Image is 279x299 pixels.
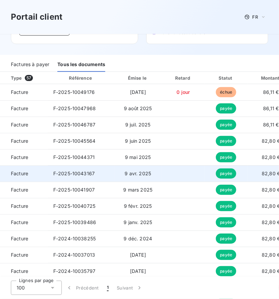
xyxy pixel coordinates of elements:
[53,138,95,144] span: F-2025-10045564
[53,203,95,209] span: F-2025-10040725
[125,122,151,127] span: 9 juil. 2025
[263,105,279,111] span: 86,11 €
[5,105,42,112] span: Facture
[103,281,113,295] button: 1
[216,201,236,211] span: payée
[124,203,152,209] span: 9 févr. 2025
[11,58,49,72] div: Factures à payer
[176,89,190,95] span: 0 jour
[124,219,152,225] span: 9 janv. 2025
[216,250,236,260] span: payée
[53,105,96,111] span: F-2025-10047968
[7,75,46,81] div: Type
[130,252,146,258] span: [DATE]
[53,171,95,176] span: F-2025-10043167
[124,187,153,193] span: 9 mars 2025
[125,171,151,176] span: 9 avr. 2025
[125,154,151,160] span: 9 mai 2025
[5,121,42,128] span: Facture
[216,103,236,114] span: payée
[5,252,42,258] span: Facture
[5,235,42,242] span: Facture
[107,284,109,291] span: 1
[116,75,160,81] div: Émise le
[53,187,95,193] span: F-2025-10041907
[124,105,152,111] span: 9 août 2025
[5,170,42,177] span: Facture
[53,154,95,160] span: F-2025-10044371
[216,217,236,227] span: payée
[113,281,147,295] button: Suivant
[216,234,236,244] span: payée
[216,136,236,146] span: payée
[216,87,236,97] span: échue
[5,138,42,144] span: Facture
[62,281,103,295] button: Précédent
[216,152,236,162] span: payée
[5,186,42,193] span: Facture
[263,122,279,127] span: 86,11 €
[130,268,146,274] span: [DATE]
[130,89,146,95] span: [DATE]
[216,120,236,130] span: payée
[216,168,236,179] span: payée
[124,236,152,241] span: 9 déc. 2024
[163,75,204,81] div: Retard
[11,11,62,23] h3: Portail client
[53,219,96,225] span: F-2025-10039486
[216,266,236,276] span: payée
[53,268,95,274] span: F-2024-10035797
[206,75,246,81] div: Statut
[5,219,42,226] span: Facture
[53,252,95,258] span: F-2024-10037013
[53,236,96,241] span: F-2024-10038255
[53,89,95,95] span: F-2025-10049176
[216,185,236,195] span: payée
[125,138,151,144] span: 9 juin 2025
[5,203,42,210] span: Facture
[5,89,42,96] span: Facture
[25,75,33,81] span: 57
[69,75,92,81] div: Référence
[57,58,105,72] div: Tous les documents
[17,284,25,291] span: 100
[53,122,95,127] span: F-2025-10046787
[263,89,279,95] span: 86,11 €
[5,268,42,275] span: Facture
[5,154,42,161] span: Facture
[253,14,258,20] span: FR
